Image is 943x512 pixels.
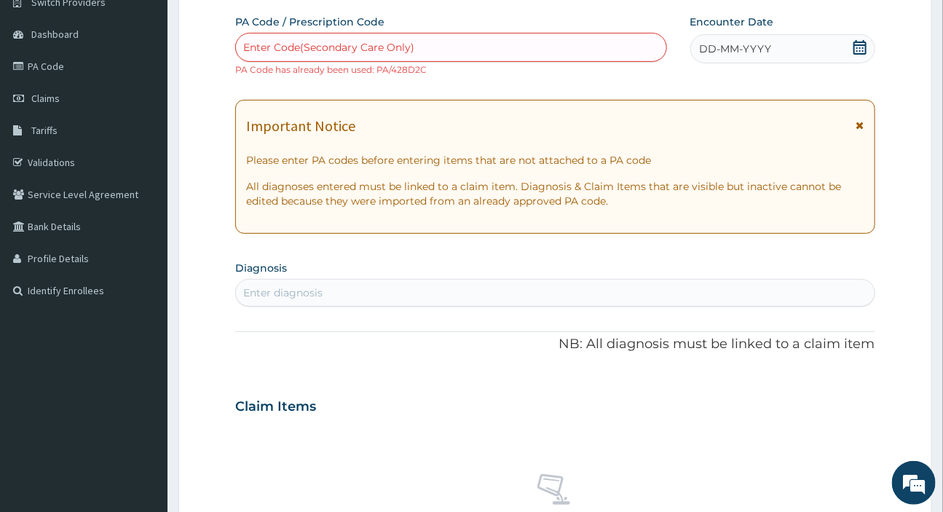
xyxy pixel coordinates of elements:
[690,15,774,29] label: Encounter Date
[31,28,79,41] span: Dashboard
[700,42,772,56] span: DD-MM-YYYY
[243,40,414,55] div: Enter Code(Secondary Care Only)
[246,179,864,208] p: All diagnoses entered must be linked to a claim item. Diagnosis & Claim Items that are visible bu...
[235,399,316,415] h3: Claim Items
[84,159,201,307] span: We're online!
[235,261,287,275] label: Diagnosis
[243,285,323,300] div: Enter diagnosis
[246,153,864,168] p: Please enter PA codes before entering items that are not attached to a PA code
[31,92,60,105] span: Claims
[235,64,427,75] small: PA Code has already been used: PA/428D2C
[76,82,245,101] div: Chat with us now
[235,335,875,354] p: NB: All diagnosis must be linked to a claim item
[27,73,59,109] img: d_794563401_company_1708531726252_794563401
[239,7,274,42] div: Minimize live chat window
[31,124,58,137] span: Tariffs
[7,350,277,401] textarea: Type your message and hit 'Enter'
[246,118,355,134] h1: Important Notice
[235,15,384,29] label: PA Code / Prescription Code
